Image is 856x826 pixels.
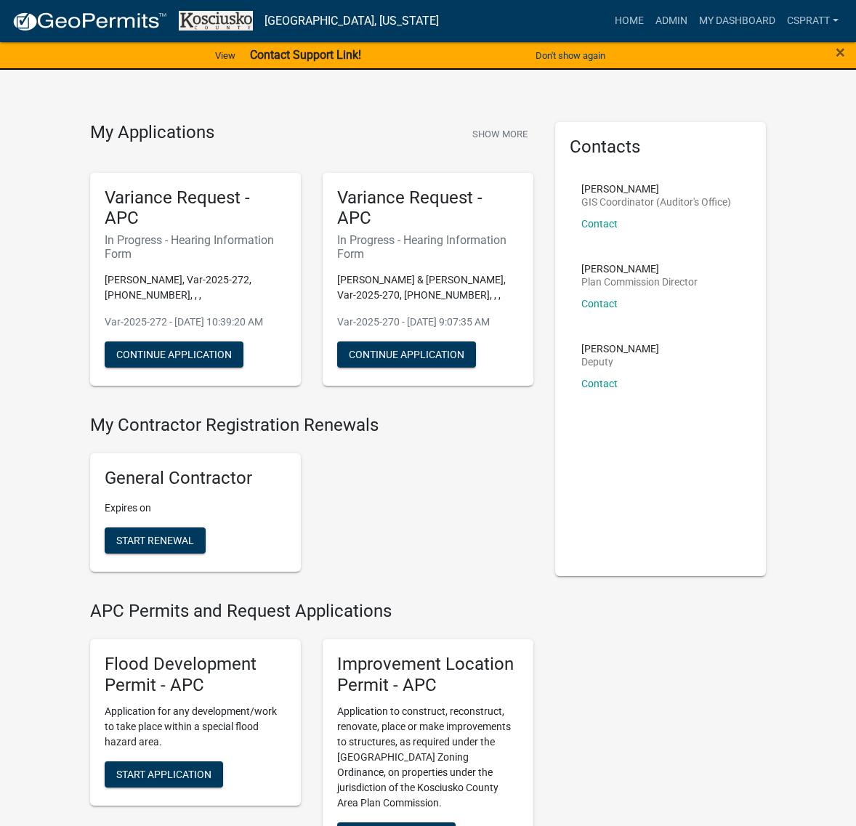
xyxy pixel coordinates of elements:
p: GIS Coordinator (Auditor's Office) [581,197,731,207]
p: [PERSON_NAME], Var-2025-272, [PHONE_NUMBER], , , [105,272,286,303]
a: Contact [581,218,618,230]
a: My Dashboard [693,7,781,35]
a: cspratt [781,7,844,35]
button: Don't show again [530,44,611,68]
button: Close [836,44,845,61]
h5: Improvement Location Permit - APC [337,654,519,696]
h5: Variance Request - APC [105,187,286,230]
p: Plan Commission Director [581,277,698,287]
h5: General Contractor [105,468,286,489]
p: Expires on [105,501,286,516]
a: Admin [650,7,693,35]
a: [GEOGRAPHIC_DATA], [US_STATE] [265,9,439,33]
h6: In Progress - Hearing Information Form [337,233,519,261]
p: Var-2025-270 - [DATE] 9:07:35 AM [337,315,519,330]
p: [PERSON_NAME] & [PERSON_NAME], Var-2025-270, [PHONE_NUMBER], , , [337,272,519,303]
button: Continue Application [105,341,243,368]
button: Start Application [105,761,223,787]
a: View [209,44,241,68]
p: Deputy [581,357,659,367]
img: Kosciusko County, Indiana [179,11,253,31]
a: Home [609,7,650,35]
p: Var-2025-272 - [DATE] 10:39:20 AM [105,315,286,330]
h4: My Contractor Registration Renewals [90,415,533,436]
h5: Contacts [570,137,751,158]
h5: Variance Request - APC [337,187,519,230]
span: Start Application [116,769,211,780]
a: Contact [581,378,618,389]
wm-registration-list-section: My Contractor Registration Renewals [90,415,533,583]
strong: Contact Support Link! [250,48,361,62]
button: Start Renewal [105,527,206,554]
h6: In Progress - Hearing Information Form [105,233,286,261]
h4: APC Permits and Request Applications [90,601,533,622]
p: [PERSON_NAME] [581,264,698,274]
h4: My Applications [90,122,214,144]
button: Show More [467,122,533,146]
h5: Flood Development Permit - APC [105,654,286,696]
span: Start Renewal [116,535,194,546]
span: × [836,42,845,62]
p: [PERSON_NAME] [581,184,731,194]
p: Application to construct, reconstruct, renovate, place or make improvements to structures, as req... [337,704,519,811]
p: [PERSON_NAME] [581,344,659,354]
button: Continue Application [337,341,476,368]
p: Application for any development/work to take place within a special flood hazard area. [105,704,286,750]
a: Contact [581,298,618,309]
